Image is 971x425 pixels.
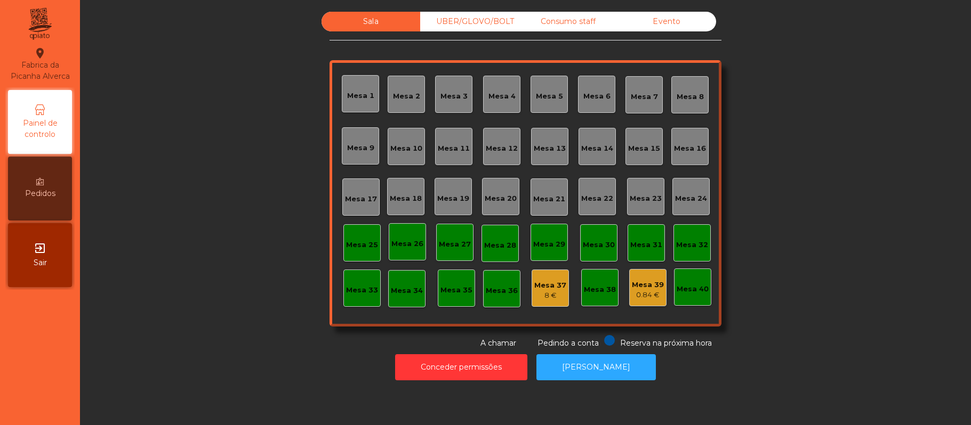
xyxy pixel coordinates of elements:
[630,193,662,204] div: Mesa 23
[536,354,656,380] button: [PERSON_NAME]
[346,285,378,296] div: Mesa 33
[440,91,468,102] div: Mesa 3
[677,92,704,102] div: Mesa 8
[534,143,566,154] div: Mesa 13
[346,240,378,250] div: Mesa 25
[345,194,377,205] div: Mesa 17
[628,143,660,154] div: Mesa 15
[676,240,708,250] div: Mesa 32
[437,193,469,204] div: Mesa 19
[677,284,709,295] div: Mesa 40
[534,290,566,301] div: 8 €
[519,12,617,31] div: Consumo staff
[675,193,707,204] div: Mesa 24
[438,143,470,154] div: Mesa 11
[581,193,613,204] div: Mesa 22
[347,143,374,153] div: Mesa 9
[322,12,420,31] div: Sala
[390,193,422,204] div: Mesa 18
[533,194,565,205] div: Mesa 21
[632,280,664,290] div: Mesa 39
[34,47,46,60] i: location_on
[393,91,420,102] div: Mesa 2
[674,143,706,154] div: Mesa 16
[536,91,563,102] div: Mesa 5
[27,5,53,43] img: qpiato
[486,285,518,296] div: Mesa 36
[25,188,55,199] span: Pedidos
[480,338,516,348] span: A chamar
[583,91,611,102] div: Mesa 6
[617,12,716,31] div: Evento
[11,118,69,140] span: Painel de controlo
[391,239,423,249] div: Mesa 26
[484,240,516,251] div: Mesa 28
[440,285,472,296] div: Mesa 35
[390,143,422,154] div: Mesa 10
[534,280,566,291] div: Mesa 37
[347,91,374,101] div: Mesa 1
[584,284,616,295] div: Mesa 38
[488,91,516,102] div: Mesa 4
[395,354,527,380] button: Conceder permissões
[420,12,519,31] div: UBER/GLOVO/BOLT
[620,338,712,348] span: Reserva na próxima hora
[583,240,615,250] div: Mesa 30
[581,143,613,154] div: Mesa 14
[34,242,46,255] i: exit_to_app
[533,239,565,250] div: Mesa 29
[486,143,518,154] div: Mesa 12
[34,257,47,268] span: Sair
[439,239,471,250] div: Mesa 27
[537,338,599,348] span: Pedindo a conta
[391,285,423,296] div: Mesa 34
[485,193,517,204] div: Mesa 20
[632,290,664,300] div: 0.84 €
[9,47,71,82] div: Fabrica da Picanha Alverca
[630,240,662,250] div: Mesa 31
[631,92,658,102] div: Mesa 7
